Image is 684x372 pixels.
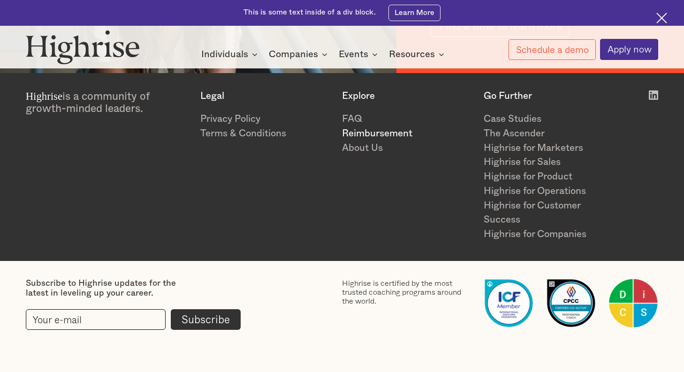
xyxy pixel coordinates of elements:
a: Learn More [388,5,441,21]
a: Terms & Conditions [200,126,331,141]
a: Highrise for Product [484,170,615,184]
div: Explore [342,90,473,102]
a: Reimbursement [342,126,473,141]
input: Your e-mail [26,309,166,330]
form: current-footer-subscribe-form [26,309,241,330]
div: Events [339,49,380,60]
div: Legal [200,90,331,102]
a: Privacy Policy [200,112,331,126]
div: Highrise is certified by the most trusted coaching programs around the world. [342,278,473,305]
div: Companies [269,49,318,60]
input: Subscribe [171,309,241,330]
div: Companies [269,49,330,60]
div: Subscribe to Highrise updates for the latest in leveling up your career. [26,278,197,299]
img: Cross icon [656,13,667,23]
img: Highrise logo [26,30,140,65]
div: Resources [389,49,435,60]
a: Highrise for Customer Success [484,199,615,228]
a: The Ascender [484,126,615,141]
div: This is some text inside of a div block. [243,7,375,18]
div: Individuals [201,49,260,60]
a: Schedule a demo [509,39,596,60]
div: Individuals [201,49,248,60]
a: Apply now [600,39,659,60]
div: Events [339,49,368,60]
a: Highrise for Marketers [484,141,615,156]
div: is a community of growth-minded leaders. [26,90,190,116]
a: About Us [342,141,473,156]
div: Resources [389,49,447,60]
span: Highrise [26,90,62,102]
div: Go Further [484,90,615,102]
a: Highrise for Sales [484,155,615,170]
img: White LinkedIn logo [649,90,659,100]
a: Case Studies [484,112,615,126]
a: Highrise for Operations [484,184,615,199]
a: Highrise for Companies [484,227,615,242]
a: FAQ [342,112,473,126]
